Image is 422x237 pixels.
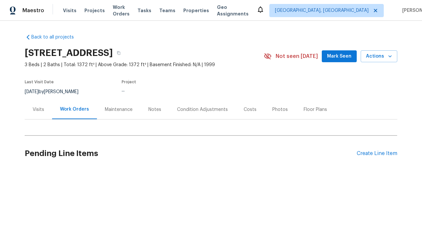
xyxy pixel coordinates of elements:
[25,90,39,94] span: [DATE]
[137,8,151,13] span: Tasks
[217,4,249,17] span: Geo Assignments
[122,80,136,84] span: Project
[25,62,264,68] span: 3 Beds | 2 Baths | Total: 1372 ft² | Above Grade: 1372 ft² | Basement Finished: N/A | 1999
[304,106,327,113] div: Floor Plans
[327,52,351,61] span: Mark Seen
[84,7,105,14] span: Projects
[22,7,44,14] span: Maestro
[25,138,357,169] h2: Pending Line Items
[244,106,256,113] div: Costs
[25,80,54,84] span: Last Visit Date
[63,7,76,14] span: Visits
[33,106,44,113] div: Visits
[276,53,318,60] span: Not seen [DATE]
[177,106,228,113] div: Condition Adjustments
[105,106,133,113] div: Maintenance
[148,106,161,113] div: Notes
[322,50,357,63] button: Mark Seen
[25,88,86,96] div: by [PERSON_NAME]
[361,50,397,63] button: Actions
[357,150,397,157] div: Create Line Item
[272,106,288,113] div: Photos
[122,88,248,92] div: ...
[113,47,125,59] button: Copy Address
[25,50,113,56] h2: [STREET_ADDRESS]
[60,106,89,113] div: Work Orders
[183,7,209,14] span: Properties
[25,34,88,40] a: Back to all projects
[113,4,130,17] span: Work Orders
[159,7,175,14] span: Teams
[275,7,369,14] span: [GEOGRAPHIC_DATA], [GEOGRAPHIC_DATA]
[366,52,392,61] span: Actions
